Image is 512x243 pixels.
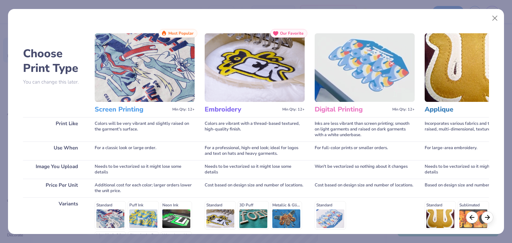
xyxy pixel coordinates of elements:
[315,117,415,141] div: Inks are less vibrant than screen printing; smooth on light garments and raised on dark garments ...
[425,105,500,114] h3: Applique
[205,117,305,141] div: Colors are vibrant with a thread-based textured, high-quality finish.
[23,160,85,179] div: Image You Upload
[315,160,415,179] div: Won't be vectorized so nothing about it changes
[23,179,85,197] div: Price Per Unit
[282,107,305,112] span: Min Qty: 12+
[172,107,195,112] span: Min Qty: 12+
[95,160,195,179] div: Needs to be vectorized so it might lose some details
[23,117,85,141] div: Print Like
[489,12,501,25] button: Close
[95,141,195,160] div: For a classic look or large order.
[392,107,415,112] span: Min Qty: 12+
[95,117,195,141] div: Colors will be very vibrant and slightly raised on the garment's surface.
[205,179,305,197] div: Cost based on design size and number of locations.
[205,160,305,179] div: Needs to be vectorized so it might lose some details
[205,105,280,114] h3: Embroidery
[315,141,415,160] div: For full-color prints or smaller orders.
[205,33,305,102] img: Embroidery
[280,31,304,36] span: Our Favorite
[315,105,390,114] h3: Digital Printing
[23,46,85,76] h2: Choose Print Type
[23,79,85,85] p: You can change this later.
[95,105,170,114] h3: Screen Printing
[315,33,415,102] img: Digital Printing
[95,179,195,197] div: Additional cost for each color; larger orders lower the unit price.
[23,141,85,160] div: Use When
[205,141,305,160] div: For a professional, high-end look; ideal for logos and text on hats and heavy garments.
[95,33,195,102] img: Screen Printing
[168,31,194,36] span: Most Popular
[315,179,415,197] div: Cost based on design size and number of locations.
